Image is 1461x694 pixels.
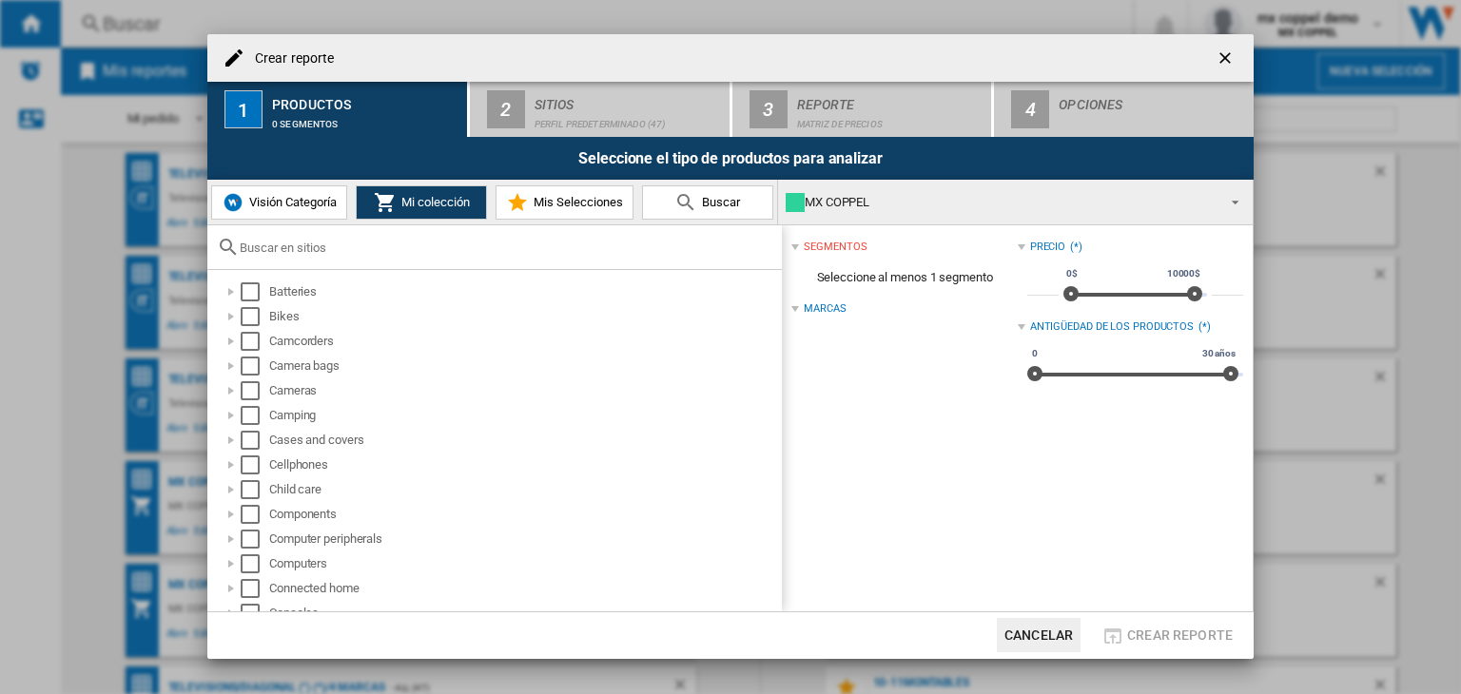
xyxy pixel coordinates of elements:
[222,191,244,214] img: wiser-icon-blue.png
[269,505,779,524] div: Components
[1030,240,1065,255] div: Precio
[994,82,1254,137] button: 4 Opciones
[241,505,269,524] md-checkbox: Select
[496,185,633,220] button: Mis Selecciones
[269,431,779,450] div: Cases and covers
[797,109,984,129] div: Matriz de precios
[269,604,779,623] div: Consoles
[535,109,722,129] div: Perfil predeterminado (47)
[1029,346,1041,361] span: 0
[804,240,867,255] div: segmentos
[224,90,263,128] div: 1
[1199,346,1238,361] span: 30 años
[241,579,269,598] md-checkbox: Select
[269,357,779,376] div: Camera bags
[997,618,1081,652] button: Cancelar
[1059,89,1246,109] div: Opciones
[697,195,740,209] span: Buscar
[241,381,269,400] md-checkbox: Select
[269,406,779,425] div: Camping
[269,332,779,351] div: Camcorders
[470,82,731,137] button: 2 Sitios Perfil predeterminado (47)
[1096,618,1238,652] button: Crear reporte
[535,89,722,109] div: Sitios
[211,185,347,220] button: Visión Categoría
[241,332,269,351] md-checkbox: Select
[272,109,459,129] div: 0 segmentos
[269,381,779,400] div: Cameras
[241,530,269,549] md-checkbox: Select
[207,137,1254,180] div: Seleccione el tipo de productos para analizar
[241,480,269,499] md-checkbox: Select
[397,195,470,209] span: Mi colección
[1208,39,1246,77] button: getI18NText('BUTTONS.CLOSE_DIALOG')
[732,82,994,137] button: 3 Reporte Matriz de precios
[1063,266,1081,281] span: 0$
[642,185,773,220] button: Buscar
[241,406,269,425] md-checkbox: Select
[241,604,269,623] md-checkbox: Select
[786,189,1215,216] div: MX COPPEL
[241,431,269,450] md-checkbox: Select
[269,530,779,549] div: Computer peripherals
[1164,266,1203,281] span: 10000$
[269,455,779,474] div: Cellphones
[797,89,984,109] div: Reporte
[1216,48,1238,71] ng-md-icon: getI18NText('BUTTONS.CLOSE_DIALOG')
[245,49,334,68] h4: Crear reporte
[269,480,779,499] div: Child care
[207,82,469,137] button: 1 Productos 0 segmentos
[241,307,269,326] md-checkbox: Select
[241,282,269,301] md-checkbox: Select
[487,90,525,128] div: 2
[241,455,269,474] md-checkbox: Select
[1011,90,1049,128] div: 4
[269,282,779,301] div: Batteries
[272,89,459,109] div: Productos
[244,195,337,209] span: Visión Categoría
[529,195,623,209] span: Mis Selecciones
[1030,319,1194,335] div: Antigüedad de los productos
[241,554,269,573] md-checkbox: Select
[356,185,487,220] button: Mi colección
[269,579,779,598] div: Connected home
[241,357,269,376] md-checkbox: Select
[269,307,779,326] div: Bikes
[240,241,772,255] input: Buscar en sitios
[1127,627,1233,643] span: Crear reporte
[791,260,1017,296] span: Seleccione al menos 1 segmento
[750,90,788,128] div: 3
[269,554,779,573] div: Computers
[804,301,846,317] div: Marcas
